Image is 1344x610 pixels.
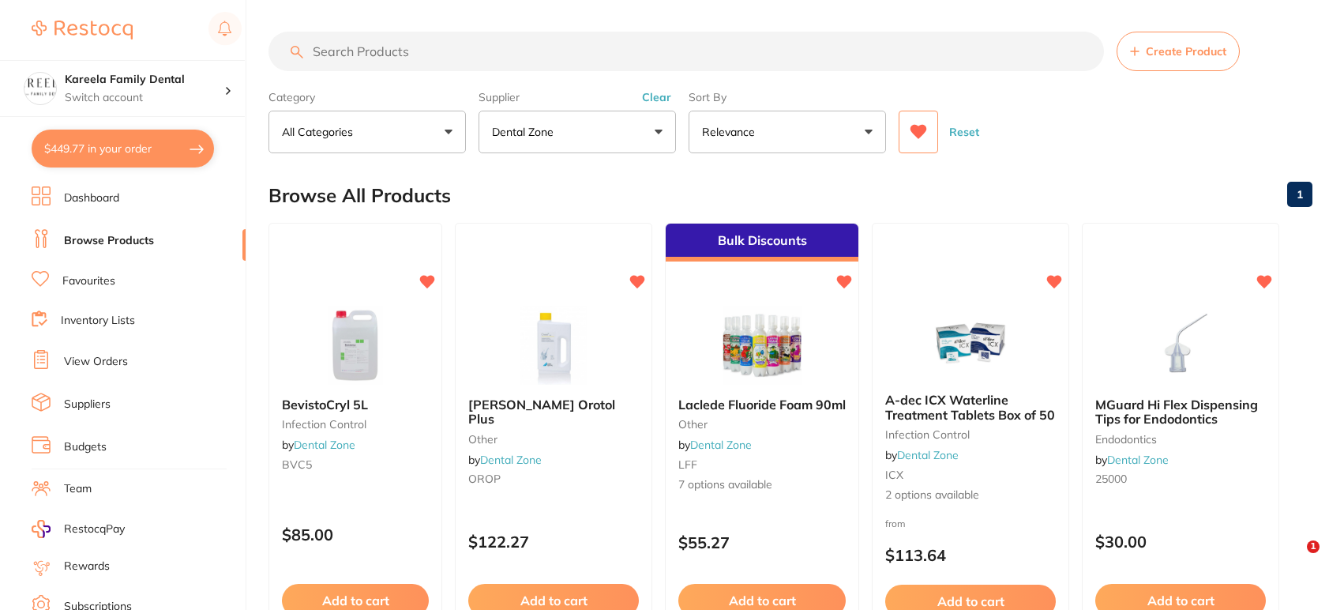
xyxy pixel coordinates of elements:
a: Dental Zone [897,448,959,462]
img: Laclede Fluoride Foam 90ml [711,306,813,385]
a: Dental Zone [690,438,752,452]
span: OROP [468,472,501,486]
span: by [1095,453,1169,467]
a: Dental Zone [1107,453,1169,467]
p: Relevance [702,124,761,140]
iframe: Intercom live chat [1275,540,1312,578]
label: Sort By [689,90,886,104]
a: Suppliers [64,397,111,412]
div: Bulk Discounts [666,224,858,262]
span: by [282,438,355,452]
small: Infection Control [885,428,1056,441]
a: Browse Products [64,233,154,249]
button: Create Product [1117,32,1240,71]
button: Relevance [689,111,886,153]
a: Team [64,481,92,497]
a: Budgets [64,439,107,455]
b: A-dec ICX Waterline Treatment Tablets Box of 50 [885,393,1056,422]
b: Durr Orotol Plus [468,397,639,427]
small: Endodontics [1095,433,1266,446]
img: MGuard Hi Flex Dispensing Tips for Endodontics [1129,306,1232,385]
p: Switch account [65,90,224,106]
a: Favourites [62,273,115,289]
span: 7 options available [678,477,846,493]
a: 1 [1287,179,1312,210]
p: $55.27 [678,533,846,552]
img: Restocq Logo [32,21,133,40]
a: Restocq Logo [32,12,133,48]
span: LFF [678,457,697,472]
span: 25000 [1095,472,1127,486]
a: Rewards [64,559,110,574]
h4: Kareela Family Dental [65,72,224,88]
small: other [468,433,639,446]
p: $30.00 [1095,533,1266,551]
p: Dental Zone [492,124,560,140]
img: BevistoCryl 5L [304,306,407,385]
a: View Orders [64,354,128,370]
p: All Categories [282,124,359,140]
label: Category [268,90,466,104]
img: A-dec ICX Waterline Treatment Tablets Box of 50 [919,301,1022,380]
button: Dental Zone [479,111,676,153]
span: A-dec ICX Waterline Treatment Tablets Box of 50 [885,392,1055,422]
small: Infection Control [282,418,429,431]
a: Inventory Lists [61,313,135,329]
button: Clear [637,90,676,104]
p: $85.00 [282,525,429,544]
span: 1 [1307,540,1320,553]
button: $449.77 in your order [32,130,214,168]
span: 2 options available [885,488,1056,503]
p: $113.64 [885,546,1056,564]
span: from [885,518,906,529]
h2: Browse All Products [268,185,451,207]
a: Dental Zone [480,453,542,467]
b: Laclede Fluoride Foam 90ml [678,397,846,412]
span: by [885,448,959,462]
span: BVC5 [282,457,312,472]
span: Create Product [1146,45,1226,58]
label: Supplier [479,90,676,104]
span: MGuard Hi Flex Dispensing Tips for Endodontics [1095,397,1258,427]
span: by [678,438,752,452]
b: MGuard Hi Flex Dispensing Tips for Endodontics [1095,397,1266,427]
button: Reset [944,111,984,153]
span: by [468,453,542,467]
span: [PERSON_NAME] Orotol Plus [468,397,615,427]
p: $122.27 [468,533,639,551]
b: BevistoCryl 5L [282,397,429,412]
a: RestocqPay [32,520,125,538]
img: Kareela Family Dental [24,73,56,104]
span: RestocqPay [64,522,125,537]
small: other [678,418,846,431]
button: All Categories [268,111,466,153]
a: Dashboard [64,190,119,206]
a: Dental Zone [294,438,355,452]
img: Durr Orotol Plus [502,306,605,385]
img: RestocqPay [32,520,51,538]
input: Search Products [268,32,1104,71]
span: BevistoCryl 5L [282,397,368,412]
span: ICX [885,468,903,482]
